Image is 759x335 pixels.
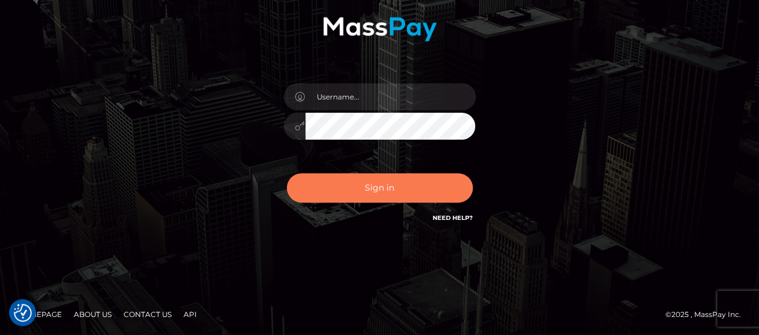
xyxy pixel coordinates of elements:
[14,304,32,322] img: Revisit consent button
[69,305,116,324] a: About Us
[305,83,476,110] input: Username...
[179,305,202,324] a: API
[119,305,176,324] a: Contact Us
[433,214,473,222] a: Need Help?
[14,304,32,322] button: Consent Preferences
[665,308,750,321] div: © 2025 , MassPay Inc.
[13,305,67,324] a: Homepage
[287,173,473,203] button: Sign in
